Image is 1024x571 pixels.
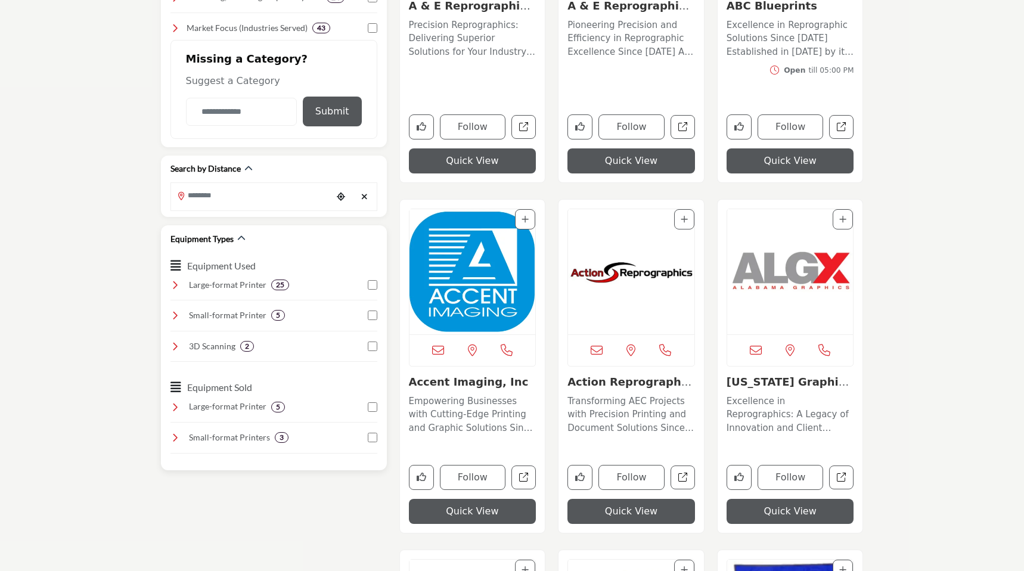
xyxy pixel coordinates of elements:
button: Like company [409,465,434,490]
input: Large-format Printer checkbox [368,280,377,290]
h4: Market Focus (Industries Served): Tailored solutions for industries like architecture, constructi... [187,22,308,34]
button: Quick View [727,148,854,173]
img: Action Reprographics [568,209,694,334]
a: Open a-e-reprographics-inc-va in new tab [671,115,695,139]
button: Like company [727,465,752,490]
button: Like company [409,114,434,139]
button: Quick View [727,499,854,524]
a: Transforming AEC Projects with Precision Printing and Document Solutions Since [DATE]. Since [DAT... [567,392,695,435]
div: 5 Results For Small-format Printer [271,310,285,321]
h3: Large-format Printer [189,401,266,412]
button: Quick View [567,499,695,524]
button: Submit [303,97,362,126]
a: Open Listing in new tab [568,209,694,334]
a: Open Listing in new tab [727,209,854,334]
h2: Equipment Types [170,233,234,245]
p: Pioneering Precision and Efficiency in Reprographic Excellence Since [DATE] As a longstanding lea... [567,18,695,59]
input: Small-format Printers checkbox [368,433,377,442]
button: Follow [758,114,824,139]
b: 2 [245,342,249,350]
input: 3D Scanning checkbox [368,342,377,351]
div: 25 Results For Large-format Printer [271,280,289,290]
a: [US_STATE] Graphics & E... [727,376,851,401]
button: Quick View [409,148,536,173]
b: 5 [276,311,280,319]
div: 5 Results For Large-format Printer [271,402,285,412]
p: Precision Reprographics: Delivering Superior Solutions for Your Industry Needs Located in [GEOGRA... [409,18,536,59]
button: Quick View [567,148,695,173]
h3: Alabama Graphics & Engineering Supply, Inc. [727,376,854,389]
div: Choose your current location [332,184,350,210]
b: 43 [317,24,325,32]
button: Follow [758,465,824,490]
h3: Small-format Printers [189,432,270,443]
img: Alabama Graphics & Engineering Supply, Inc. [727,209,854,334]
a: Precision Reprographics: Delivering Superior Solutions for Your Industry Needs Located in [GEOGRA... [409,15,536,59]
div: 2 Results For 3D Scanning [240,341,254,352]
button: Quick View [409,499,536,524]
a: Open a-e-reprographics-az in new tab [511,115,536,139]
div: till 05:00 PM [784,65,854,76]
img: Accent Imaging, Inc [409,209,536,334]
button: Follow [440,465,506,490]
button: Like company [727,114,752,139]
a: Open alabama-graphics-engineering-supply-inc in new tab [829,466,854,490]
input: Select Market Focus (Industries Served) checkbox [368,23,377,33]
a: Open Listing in new tab [409,209,536,334]
span: Suggest a Category [186,75,280,86]
a: Excellence in Reprographic Solutions Since [DATE] Established in [DATE] by its founder [PERSON_NA... [727,15,854,59]
p: Excellence in Reprographic Solutions Since [DATE] Established in [DATE] by its founder [PERSON_NA... [727,18,854,59]
b: 5 [276,403,280,411]
h3: Action Reprographics [567,376,695,389]
a: Empowering Businesses with Cutting-Edge Printing and Graphic Solutions Since [DATE] Founded in [D... [409,392,536,435]
button: Equipment Used [187,259,256,273]
a: Open abc-blueprints in new tab [829,115,854,139]
a: Add To List [681,215,688,224]
div: 3 Results For Small-format Printers [275,432,288,443]
h2: Search by Distance [170,163,241,175]
div: Clear search location [356,184,374,210]
button: Follow [598,465,665,490]
div: 43 Results For Market Focus (Industries Served) [312,23,330,33]
a: Add To List [522,215,529,224]
p: Excellence in Reprographics: A Legacy of Innovation and Client Satisfaction Founded in [DATE], th... [727,395,854,435]
input: Category Name [186,98,297,126]
h3: Large-format Printer [189,279,266,291]
a: Action Reprographics... [567,376,691,401]
a: Open action-reprographics in new tab [671,466,695,490]
p: Empowering Businesses with Cutting-Edge Printing and Graphic Solutions Since [DATE] Founded in [D... [409,395,536,435]
b: 25 [276,281,284,289]
input: Small-format Printer checkbox [368,311,377,320]
a: Accent Imaging, Inc [409,376,529,388]
p: Transforming AEC Projects with Precision Printing and Document Solutions Since [DATE]. Since [DAT... [567,395,695,435]
button: Like company [567,114,592,139]
a: Add To List [839,215,846,224]
button: Like company [567,465,592,490]
span: Open [784,66,805,75]
input: Large-format Printer checkbox [368,402,377,412]
h3: Small-format Printer [189,309,266,321]
h3: Accent Imaging, Inc [409,376,536,389]
button: Equipment Sold [187,380,252,395]
button: Follow [440,114,506,139]
a: Open accent-imaging-inc in new tab [511,466,536,490]
a: Pioneering Precision and Efficiency in Reprographic Excellence Since [DATE] As a longstanding lea... [567,15,695,59]
h2: Missing a Category? [186,52,362,74]
b: 3 [280,433,284,442]
h3: 3D Scanning [189,340,235,352]
button: Opentill 05:00 PM [770,65,854,76]
input: Search Location [171,184,332,207]
button: Follow [598,114,665,139]
a: Excellence in Reprographics: A Legacy of Innovation and Client Satisfaction Founded in [DATE], th... [727,392,854,435]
